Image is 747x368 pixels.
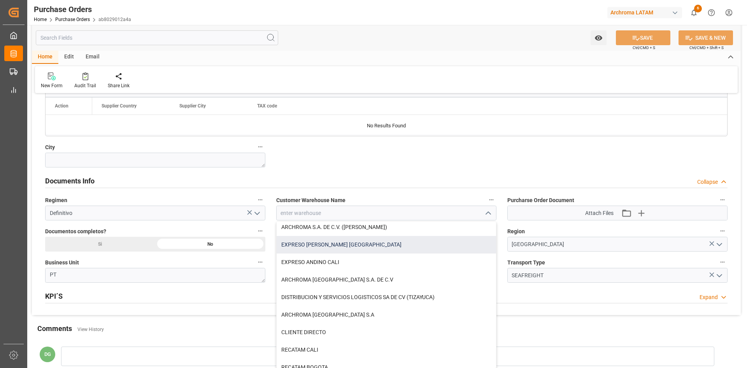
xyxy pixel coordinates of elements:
[45,237,155,252] div: Si
[45,268,265,283] textarea: PT
[276,206,496,220] input: enter warehouse
[585,209,614,217] span: Attach Files
[45,259,79,267] span: Business Unit
[507,227,525,236] span: Region
[717,226,728,236] button: Region
[251,207,262,219] button: open menu
[55,17,90,22] a: Purchase Orders
[179,103,206,109] span: Supplier City
[34,17,47,22] a: Home
[44,351,51,357] span: DG
[277,306,496,324] div: ARCHROMA [GEOGRAPHIC_DATA] S.A
[45,227,106,236] span: Documentos completos?
[616,30,670,45] button: SAVE
[633,45,655,51] span: Ctrl/CMD + S
[700,293,718,301] div: Expand
[108,82,130,89] div: Share Link
[507,196,574,204] span: Purcharse Order Document
[277,218,496,236] div: ARCHROMA S.A. DE C.V. ([PERSON_NAME])
[255,226,265,236] button: Documentos completos?
[32,51,58,64] div: Home
[717,257,728,267] button: Transport Type
[155,237,265,252] div: No
[703,4,720,21] button: Help Center
[255,257,265,267] button: Business Unit
[55,103,68,109] div: Action
[713,238,724,250] button: open menu
[277,271,496,289] div: ARCHROMA [GEOGRAPHIC_DATA] S.A. DE C.V
[36,30,278,45] input: Search Fields
[34,4,131,15] div: Purchase Orders
[45,291,63,301] h2: KPI´S
[80,51,105,64] div: Email
[74,82,96,89] div: Audit Trail
[277,324,496,341] div: CLIENTE DIRECTO
[697,178,718,186] div: Collapse
[45,196,67,204] span: Regimen
[679,30,733,45] button: SAVE & NEW
[277,289,496,306] div: DISTRIBUCION Y SERVICIOS LOGISTICOS SA DE CV (TIZAYUCA)
[717,195,728,205] button: Purcharse Order Document
[58,51,80,64] div: Edit
[45,143,55,151] span: City
[37,323,72,334] h2: Comments
[607,7,682,18] div: Archroma LATAM
[713,269,724,282] button: open menu
[486,195,496,205] button: Customer Warehouse Name
[607,5,685,20] button: Archroma LATAM
[277,254,496,271] div: EXPRESO ANDINO CALI
[482,207,493,219] button: close menu
[685,4,703,21] button: show 6 new notifications
[276,196,345,204] span: Customer Warehouse Name
[255,142,265,152] button: City
[255,195,265,205] button: Regimen
[591,30,607,45] button: open menu
[507,259,545,267] span: Transport Type
[77,327,104,332] a: View History
[257,103,277,109] span: TAX code
[277,341,496,359] div: RECATAM CALI
[45,176,95,186] h2: Documents Info
[102,103,137,109] span: Supplier Country
[689,45,724,51] span: Ctrl/CMD + Shift + S
[694,5,702,12] span: 6
[277,236,496,254] div: EXPRESO [PERSON_NAME] [GEOGRAPHIC_DATA]
[41,82,63,89] div: New Form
